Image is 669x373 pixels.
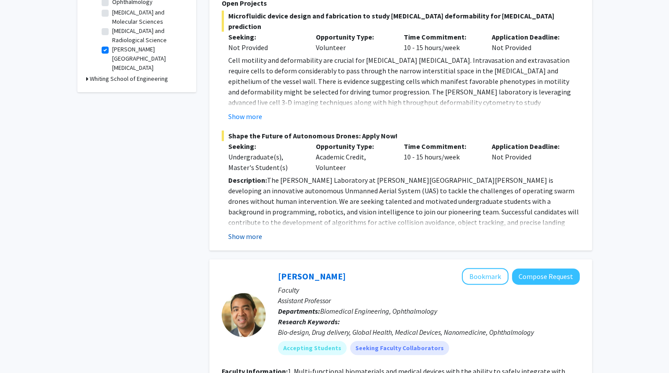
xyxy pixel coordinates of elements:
p: Time Commitment: [404,141,479,152]
p: Opportunity Type: [316,32,391,42]
div: Bio-design, Drug delivery, Global Health, Medical Devices, Nanomedicine, Ophthalmology [278,327,580,337]
span: Microfluidic device design and fabrication to study [MEDICAL_DATA] deformability for [MEDICAL_DAT... [222,11,580,32]
h3: Whiting School of Engineering [90,74,168,83]
p: Assistant Professor [278,295,580,306]
p: Opportunity Type: [316,141,391,152]
div: Not Provided [485,141,573,173]
span: Biomedical Engineering, Ophthalmology [320,307,437,315]
span: Shape the Future of Autonomous Drones: Apply Now! [222,130,580,141]
button: Show more [228,111,262,122]
div: Academic Credit, Volunteer [309,141,397,173]
p: Application Deadline: [492,141,567,152]
label: [MEDICAL_DATA] and Molecular Sciences [112,8,185,26]
label: [MEDICAL_DATA] and Radiological Science [112,26,185,45]
div: Volunteer [309,32,397,53]
p: The [PERSON_NAME] Laboratory at [PERSON_NAME][GEOGRAPHIC_DATA][PERSON_NAME] is developing an inno... [228,175,580,238]
iframe: Chat [7,333,37,366]
mat-chip: Seeking Faculty Collaborators [350,341,449,355]
button: Add Kunal Parikh to Bookmarks [462,268,508,285]
div: Not Provided [228,42,303,53]
mat-chip: Accepting Students [278,341,347,355]
a: [PERSON_NAME] [278,271,346,282]
p: Seeking: [228,32,303,42]
div: 10 - 15 hours/week [397,32,485,53]
div: Undergraduate(s), Master's Student(s) [228,152,303,173]
p: Time Commitment: [404,32,479,42]
strong: Description: [228,176,267,185]
p: Cell motility and deformability are crucial for [MEDICAL_DATA] [MEDICAL_DATA]. Intravasation and ... [228,55,580,118]
div: 10 - 15 hours/week [397,141,485,173]
div: Not Provided [485,32,573,53]
label: [PERSON_NAME][GEOGRAPHIC_DATA][MEDICAL_DATA] [112,45,185,72]
button: Compose Request to Kunal Parikh [512,268,580,285]
b: Research Keywords: [278,317,340,326]
p: Application Deadline: [492,32,567,42]
p: Faculty [278,285,580,295]
button: Show more [228,231,262,242]
p: Seeking: [228,141,303,152]
b: Departments: [278,307,320,315]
